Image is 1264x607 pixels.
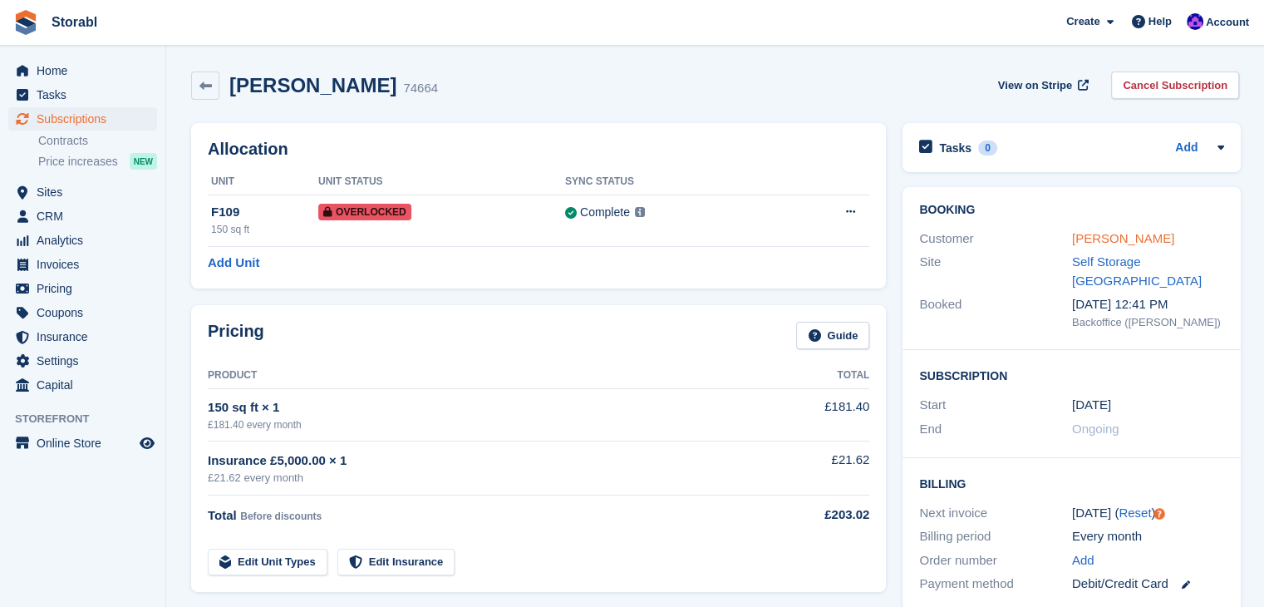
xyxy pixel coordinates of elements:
[1152,506,1167,521] div: Tooltip anchor
[37,205,136,228] span: CRM
[229,74,396,96] h2: [PERSON_NAME]
[8,301,157,324] a: menu
[998,77,1072,94] span: View on Stripe
[38,152,157,170] a: Price increases NEW
[8,205,157,228] a: menu
[1187,13,1203,30] img: Bailey Hunt
[8,277,157,300] a: menu
[208,140,869,159] h2: Allocation
[8,59,157,82] a: menu
[37,253,136,276] span: Invoices
[8,349,157,373] a: menu
[8,107,157,131] a: menu
[208,470,767,486] div: £21.62 every month
[208,254,259,273] a: Add Unit
[8,432,157,455] a: menu
[1175,139,1198,158] a: Add
[211,203,318,222] div: F109
[37,301,136,324] span: Coupons
[919,575,1072,594] div: Payment method
[8,180,157,204] a: menu
[919,253,1072,290] div: Site
[767,442,869,496] td: £21.62
[565,169,777,195] th: Sync Status
[1206,14,1249,31] span: Account
[635,207,645,217] img: icon-info-grey-7440780725fd019a000dd9b08b2336e03edf1995a4989e88bcd33f0948082b44.svg
[919,551,1072,570] div: Order number
[1119,506,1151,520] a: Reset
[240,511,322,522] span: Before discounts
[767,388,869,441] td: £181.40
[137,433,157,453] a: Preview store
[208,322,264,349] h2: Pricing
[1148,13,1172,30] span: Help
[37,180,136,204] span: Sites
[37,325,136,348] span: Insurance
[1072,422,1119,436] span: Ongoing
[580,204,630,221] div: Complete
[15,411,165,427] span: Storefront
[919,420,1072,439] div: End
[37,229,136,252] span: Analytics
[13,10,38,35] img: stora-icon-8386f47178a22dfd0bd8f6a31ec36ba5ce8667c1dd55bd0f319d3a0aa187defe.svg
[37,83,136,106] span: Tasks
[208,169,318,195] th: Unit
[1072,254,1202,288] a: Self Storage [GEOGRAPHIC_DATA]
[919,229,1072,249] div: Customer
[38,133,157,149] a: Contracts
[1072,396,1111,415] time: 2025-03-26 01:00:00 UTC
[8,253,157,276] a: menu
[1066,13,1099,30] span: Create
[1072,314,1225,331] div: Backoffice ([PERSON_NAME])
[919,527,1072,546] div: Billing period
[208,398,767,417] div: 150 sq ft × 1
[318,169,565,195] th: Unit Status
[208,417,767,432] div: £181.40 every month
[919,295,1072,330] div: Booked
[1072,575,1225,594] div: Debit/Credit Card
[45,8,104,36] a: Storabl
[8,325,157,348] a: menu
[978,141,997,155] div: 0
[37,277,136,300] span: Pricing
[919,367,1224,383] h2: Subscription
[8,229,157,252] a: menu
[796,322,869,349] a: Guide
[403,79,438,98] div: 74664
[1111,72,1239,99] a: Cancel Subscription
[991,72,1092,99] a: View on Stripe
[38,154,118,170] span: Price increases
[1072,504,1225,523] div: [DATE] ( )
[8,83,157,106] a: menu
[1072,527,1225,546] div: Every month
[337,549,455,576] a: Edit Insurance
[37,432,136,455] span: Online Store
[919,204,1224,217] h2: Booking
[919,504,1072,523] div: Next invoice
[208,508,237,522] span: Total
[1072,231,1174,245] a: [PERSON_NAME]
[919,396,1072,415] div: Start
[1072,551,1094,570] a: Add
[1072,295,1225,314] div: [DATE] 12:41 PM
[318,204,411,220] span: Overlocked
[767,506,869,525] div: £203.02
[767,363,869,389] th: Total
[919,475,1224,491] h2: Billing
[130,153,157,170] div: NEW
[211,222,318,237] div: 150 sq ft
[939,141,971,155] h2: Tasks
[8,373,157,397] a: menu
[37,349,136,373] span: Settings
[208,452,767,471] div: Insurance £5,000.00 × 1
[37,59,136,82] span: Home
[37,373,136,397] span: Capital
[208,549,327,576] a: Edit Unit Types
[208,363,767,389] th: Product
[37,107,136,131] span: Subscriptions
